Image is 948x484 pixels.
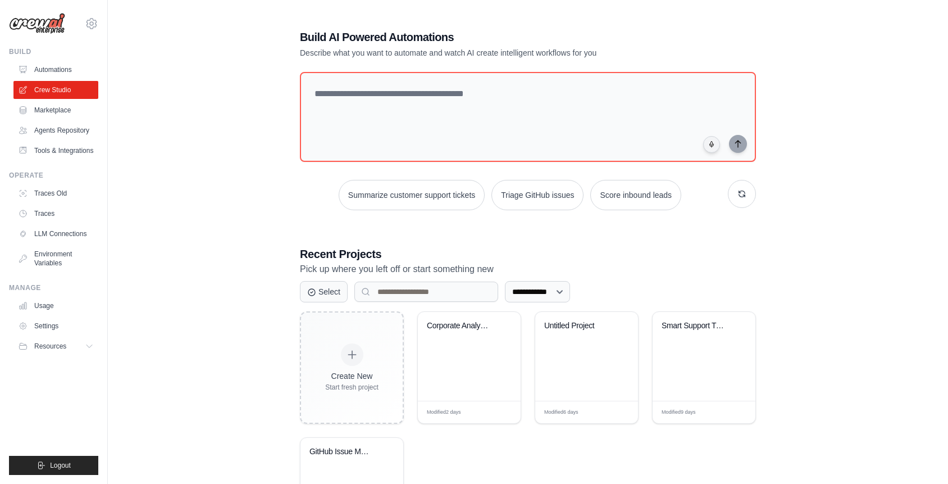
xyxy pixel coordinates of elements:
button: Triage GitHub issues [491,180,584,210]
span: Edit [494,408,504,417]
span: Resources [34,342,66,351]
a: Environment Variables [13,245,98,272]
div: Start fresh project [325,383,379,392]
p: Describe what you want to automate and watch AI create intelligent workflows for you [300,47,677,58]
button: Select [300,281,348,302]
p: Pick up where you left off or start something new [300,262,756,277]
a: Agents Repository [13,121,98,139]
a: Tools & Integrations [13,142,98,160]
button: Summarize customer support tickets [339,180,485,210]
span: Modified 9 days [662,409,696,417]
a: Traces Old [13,184,98,202]
button: Resources [13,337,98,355]
img: Logo [9,13,65,34]
span: Modified 6 days [544,409,578,417]
a: Automations [13,61,98,79]
div: Manage [9,283,98,292]
div: Smart Support Ticket Automation [662,321,730,331]
div: Untitled Project [544,321,612,331]
a: Crew Studio [13,81,98,99]
a: LLM Connections [13,225,98,243]
h3: Recent Projects [300,246,756,262]
h1: Build AI Powered Automations [300,29,677,45]
a: Traces [13,205,98,223]
button: Get new suggestions [728,180,756,208]
a: Settings [13,317,98,335]
a: Usage [13,297,98,315]
span: Logout [50,461,71,470]
span: Edit [729,408,739,417]
div: GitHub Issue Manager [309,447,377,457]
button: Logout [9,456,98,475]
button: Click to speak your automation idea [703,136,720,153]
div: Corporate Analysis Multi-Agent System [427,321,495,331]
span: Edit [612,408,621,417]
span: Modified 2 days [427,409,461,417]
div: Build [9,47,98,56]
div: Operate [9,171,98,180]
a: Marketplace [13,101,98,119]
button: Score inbound leads [590,180,681,210]
div: Create New [325,370,379,382]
